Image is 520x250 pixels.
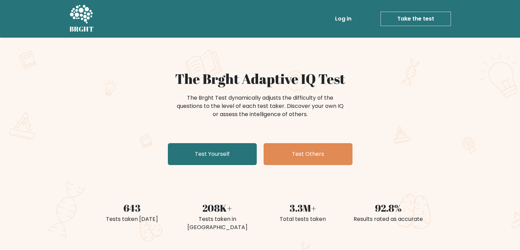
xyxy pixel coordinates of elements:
h1: The Brght Adaptive IQ Test [93,71,427,87]
div: Tests taken in [GEOGRAPHIC_DATA] [179,215,256,232]
a: Test Yourself [168,143,257,165]
div: Tests taken [DATE] [93,215,171,223]
div: 3.3M+ [264,201,342,215]
div: 92.8% [350,201,427,215]
div: Results rated as accurate [350,215,427,223]
div: The Brght Test dynamically adjusts the difficulty of the questions to the level of each test take... [175,94,346,118]
a: Test Others [264,143,352,165]
a: Log in [332,12,354,26]
a: BRGHT [69,3,94,35]
a: Take the test [381,12,451,26]
div: 208K+ [179,201,256,215]
h5: BRGHT [69,25,94,33]
div: Total tests taken [264,215,342,223]
div: 643 [93,201,171,215]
